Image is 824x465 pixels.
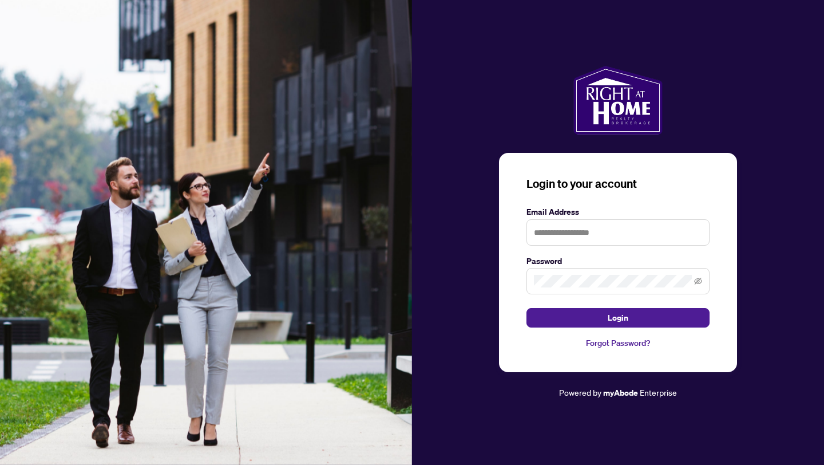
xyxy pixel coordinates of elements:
button: Login [526,308,710,328]
img: ma-logo [573,66,662,135]
span: eye-invisible [694,277,702,285]
span: Enterprise [640,387,677,397]
label: Password [526,255,710,267]
span: Powered by [559,387,601,397]
span: Login [608,309,628,327]
a: Forgot Password? [526,337,710,349]
a: myAbode [603,387,638,399]
h3: Login to your account [526,176,710,192]
label: Email Address [526,206,710,218]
